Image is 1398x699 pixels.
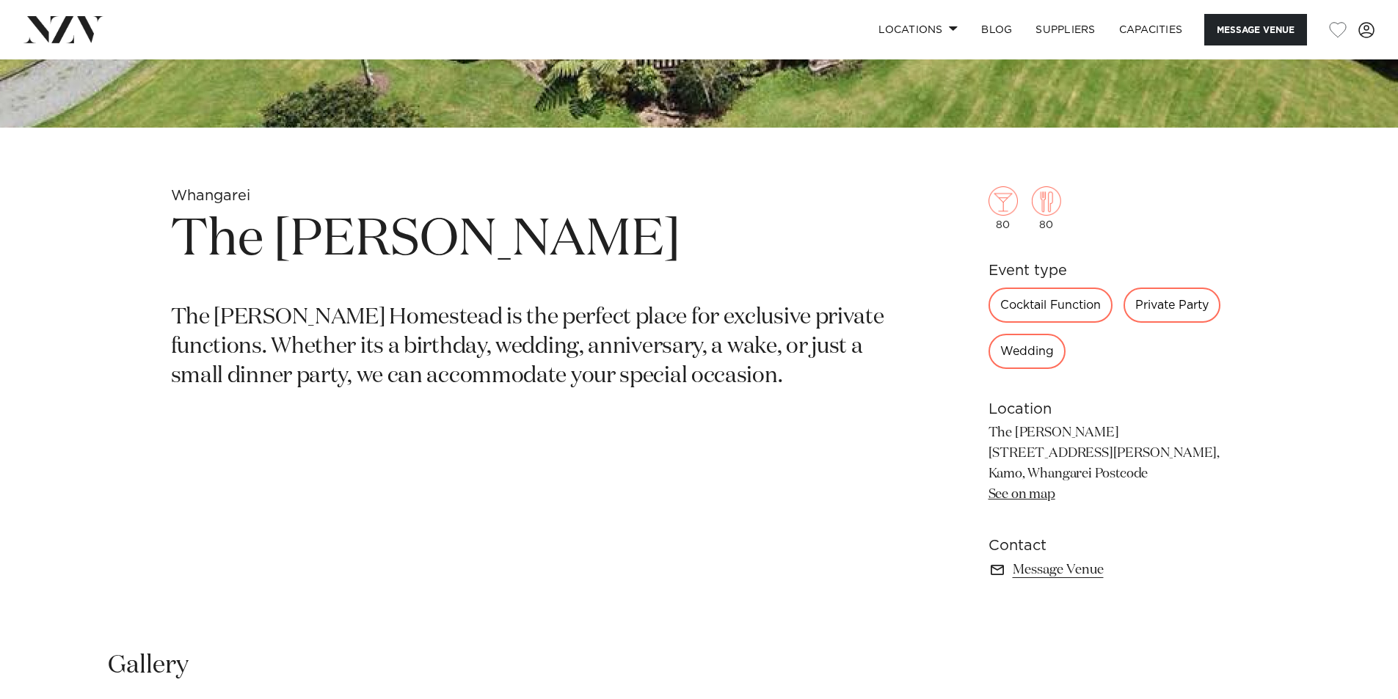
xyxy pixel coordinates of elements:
p: The [PERSON_NAME] Homestead is the perfect place for exclusive private functions. Whether its a b... [171,304,884,392]
div: Wedding [989,334,1066,369]
a: See on map [989,488,1055,501]
h2: Gallery [108,649,189,682]
div: Private Party [1124,288,1220,323]
a: Capacities [1107,14,1195,45]
h1: The [PERSON_NAME] [171,207,884,274]
img: dining.png [1032,186,1061,216]
h6: Location [989,398,1228,420]
div: 80 [1032,186,1061,230]
h6: Contact [989,535,1228,557]
div: Cocktail Function [989,288,1113,323]
div: 80 [989,186,1018,230]
small: Whangarei [171,189,250,203]
a: Message Venue [989,560,1228,580]
a: BLOG [969,14,1024,45]
a: Locations [867,14,969,45]
p: The [PERSON_NAME] [STREET_ADDRESS][PERSON_NAME], Kamo, Whangarei Postcode [989,423,1228,505]
a: SUPPLIERS [1024,14,1107,45]
button: Message Venue [1204,14,1307,45]
img: cocktail.png [989,186,1018,216]
h6: Event type [989,260,1228,282]
img: nzv-logo.png [23,16,103,43]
